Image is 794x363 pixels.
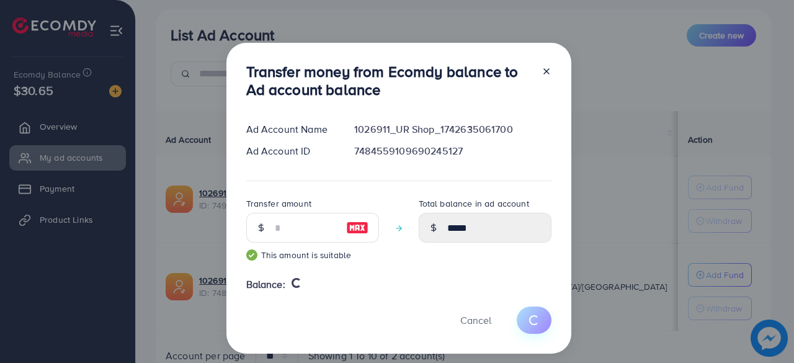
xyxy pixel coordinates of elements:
div: Ad Account Name [236,122,345,137]
label: Total balance in ad account [419,197,529,210]
button: Cancel [445,307,507,333]
span: Balance: [246,277,285,292]
small: This amount is suitable [246,249,379,261]
label: Transfer amount [246,197,311,210]
img: guide [246,249,257,261]
div: 7484559109690245127 [344,144,561,158]
div: Ad Account ID [236,144,345,158]
div: 1026911_UR Shop_1742635061700 [344,122,561,137]
img: image [346,220,368,235]
h3: Transfer money from Ecomdy balance to Ad account balance [246,63,532,99]
span: Cancel [460,313,491,327]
